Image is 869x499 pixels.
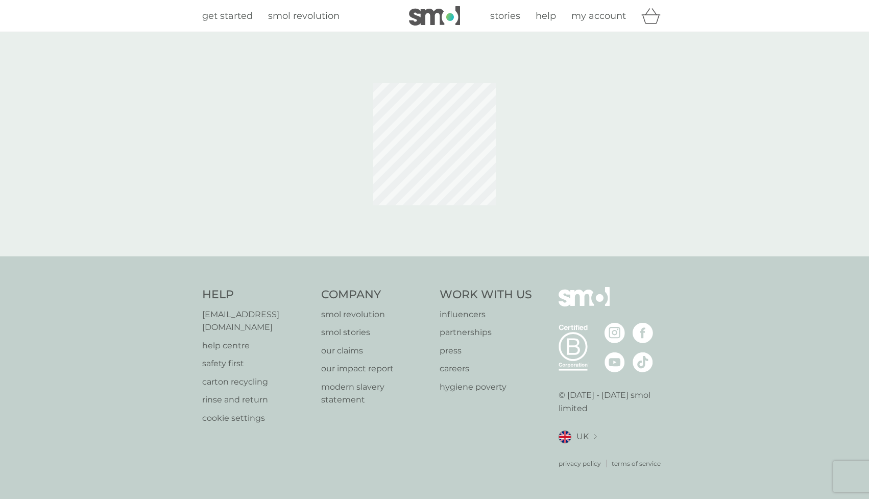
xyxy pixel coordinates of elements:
img: visit the smol Tiktok page [633,352,653,372]
a: my account [571,9,626,23]
a: help [536,9,556,23]
a: carton recycling [202,375,311,389]
span: get started [202,10,253,21]
a: hygiene poverty [440,381,532,394]
span: my account [571,10,626,21]
a: press [440,344,532,358]
a: our claims [321,344,430,358]
h4: Company [321,287,430,303]
div: basket [641,6,667,26]
a: influencers [440,308,532,321]
a: get started [202,9,253,23]
a: careers [440,362,532,375]
h4: Help [202,287,311,303]
span: help [536,10,556,21]
img: UK flag [559,431,571,443]
img: visit the smol Youtube page [605,352,625,372]
a: help centre [202,339,311,352]
h4: Work With Us [440,287,532,303]
span: smol revolution [268,10,340,21]
a: cookie settings [202,412,311,425]
a: smol revolution [321,308,430,321]
a: smol stories [321,326,430,339]
span: stories [490,10,520,21]
a: terms of service [612,459,661,468]
p: © [DATE] - [DATE] smol limited [559,389,667,415]
img: visit the smol Facebook page [633,323,653,343]
img: visit the smol Instagram page [605,323,625,343]
a: our impact report [321,362,430,375]
a: stories [490,9,520,23]
a: [EMAIL_ADDRESS][DOMAIN_NAME] [202,308,311,334]
img: smol [559,287,610,322]
a: rinse and return [202,393,311,407]
img: smol [409,6,460,26]
a: safety first [202,357,311,370]
img: select a new location [594,434,597,440]
a: privacy policy [559,459,601,468]
span: UK [576,430,589,443]
a: smol revolution [268,9,340,23]
a: partnerships [440,326,532,339]
a: modern slavery statement [321,381,430,407]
